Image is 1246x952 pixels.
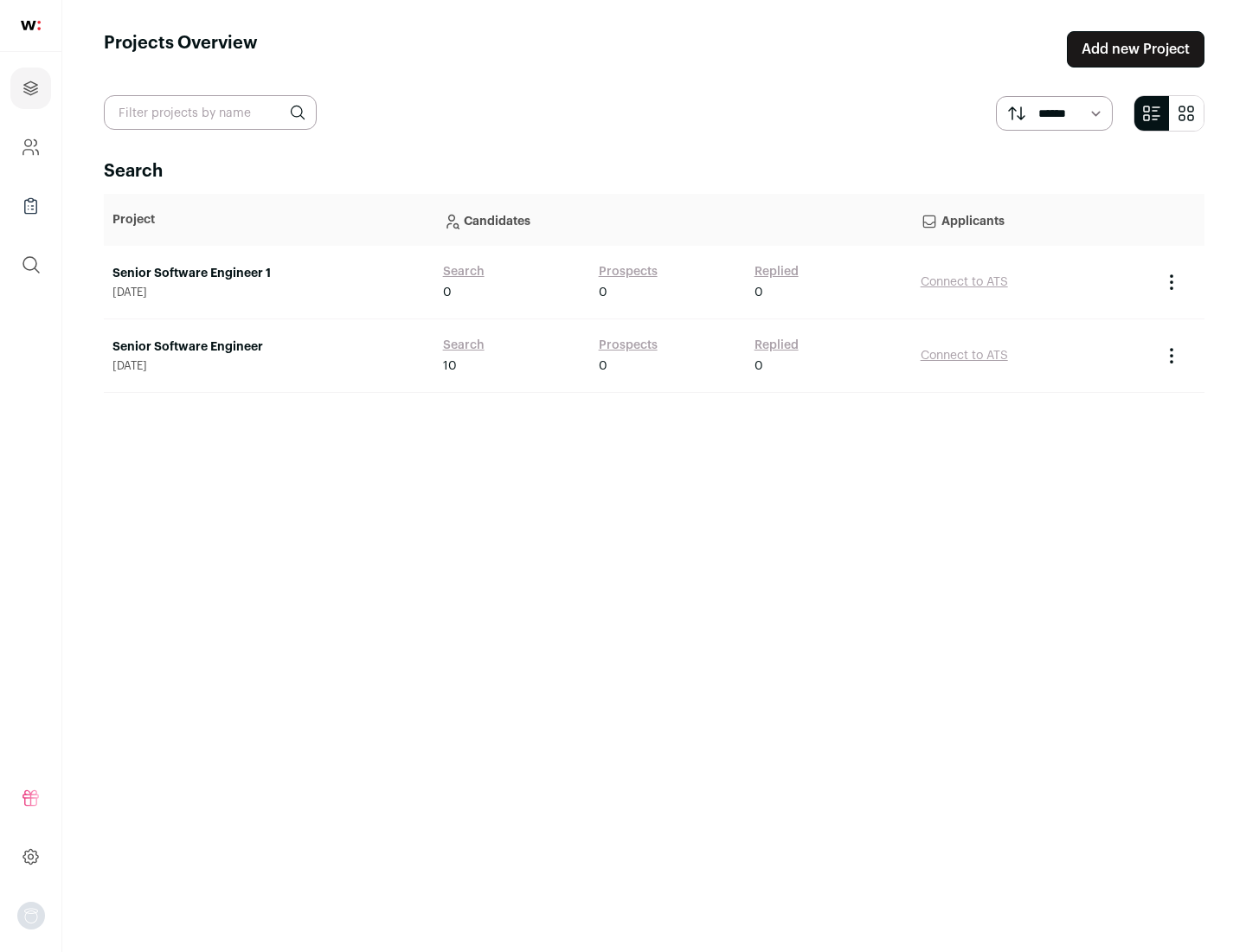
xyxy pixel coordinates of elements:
[599,263,658,280] a: Prospects
[104,31,258,68] h1: Projects Overview
[112,265,426,282] a: Senior Software Engineer 1
[443,203,903,237] p: Candidates
[921,276,1008,288] a: Connect to ATS
[921,350,1008,362] a: Connect to ATS
[112,338,426,356] a: Senior Software Engineer
[104,159,1204,183] h2: Search
[755,263,799,280] a: Replied
[755,357,763,375] span: 0
[104,95,317,130] input: Filter projects by name
[10,185,51,227] a: Company Lists
[443,284,452,301] span: 0
[599,357,607,375] span: 0
[17,902,45,929] button: Open dropdown
[10,126,51,168] a: Company and ATS Settings
[17,902,45,929] img: nopic.png
[443,263,485,280] a: Search
[599,284,607,301] span: 0
[755,284,763,301] span: 0
[1161,345,1182,366] button: Project Actions
[1161,272,1182,293] button: Project Actions
[1067,31,1204,68] a: Add new Project
[112,359,426,373] span: [DATE]
[10,68,51,109] a: Projects
[599,337,658,354] a: Prospects
[21,21,41,30] img: wellfound-shorthand-0d5821cbd27db2630d0214b213865d53afaa358527fdda9d0ea32b1df1b89c2c.svg
[443,357,457,375] span: 10
[443,337,485,354] a: Search
[112,211,426,228] p: Project
[755,337,799,354] a: Replied
[921,203,1144,237] p: Applicants
[112,286,426,299] span: [DATE]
